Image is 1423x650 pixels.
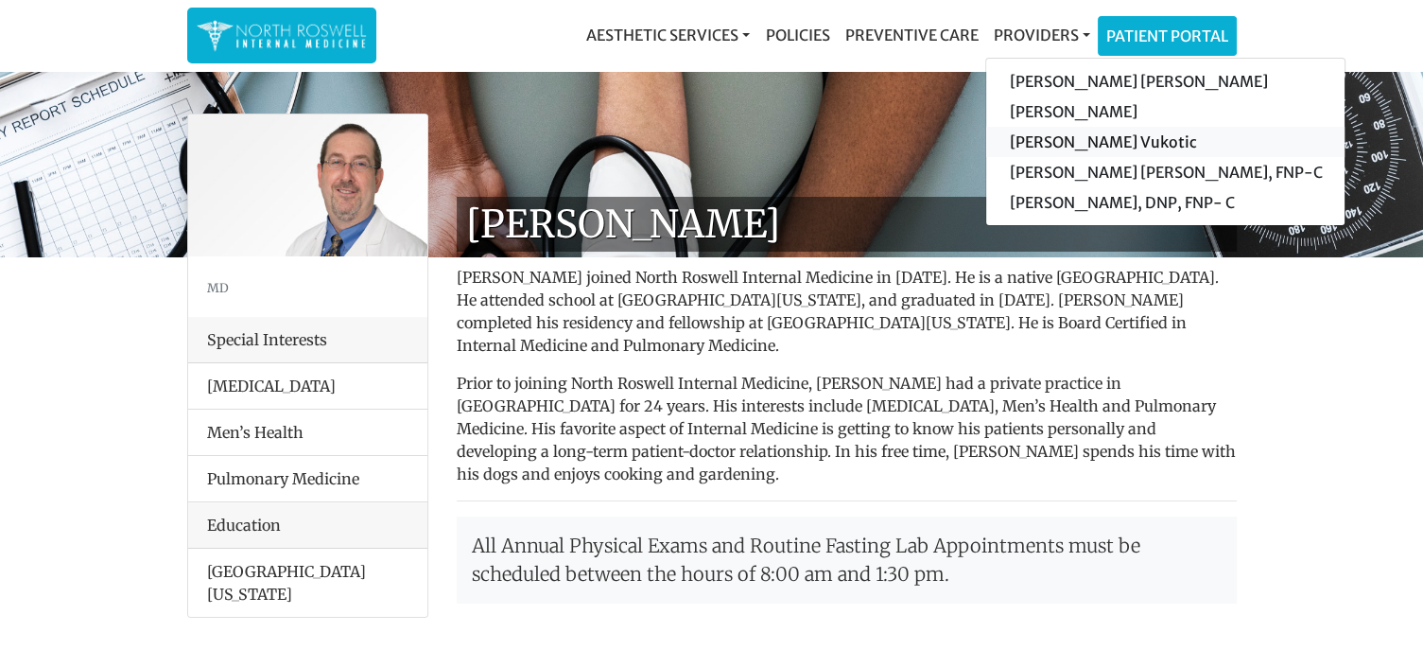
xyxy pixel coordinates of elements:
[188,455,427,502] li: Pulmonary Medicine
[457,266,1237,357] p: [PERSON_NAME] joined North Roswell Internal Medicine in [DATE]. He is a native [GEOGRAPHIC_DATA]....
[457,517,1237,604] p: All Annual Physical Exams and Routine Fasting Lab Appointments must be scheduled between the hour...
[986,66,1345,97] a: [PERSON_NAME] [PERSON_NAME]
[579,16,757,54] a: Aesthetic Services
[207,280,229,295] small: MD
[457,372,1237,485] p: Prior to joining North Roswell Internal Medicine, [PERSON_NAME] had a private practice in [GEOGRA...
[188,502,427,549] div: Education
[197,17,367,54] img: North Roswell Internal Medicine
[986,97,1345,127] a: [PERSON_NAME]
[188,549,427,617] li: [GEOGRAPHIC_DATA][US_STATE]
[188,409,427,456] li: Men’s Health
[188,317,427,363] div: Special Interests
[985,16,1097,54] a: Providers
[457,197,1237,252] h1: [PERSON_NAME]
[188,114,427,256] img: Dr. George Kanes
[986,157,1345,187] a: [PERSON_NAME] [PERSON_NAME], FNP-C
[1099,17,1236,55] a: Patient Portal
[986,127,1345,157] a: [PERSON_NAME] Vukotic
[188,363,427,410] li: [MEDICAL_DATA]
[837,16,985,54] a: Preventive Care
[986,187,1345,218] a: [PERSON_NAME], DNP, FNP- C
[757,16,837,54] a: Policies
